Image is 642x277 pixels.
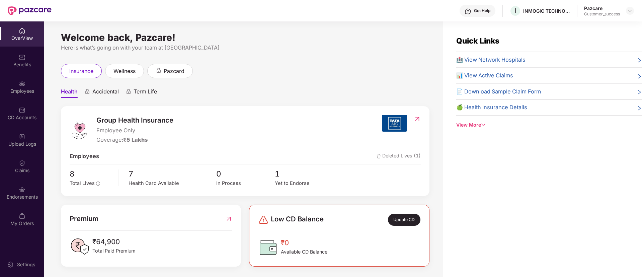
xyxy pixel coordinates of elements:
span: ₹5 Lakhs [123,136,148,143]
img: insurerIcon [382,115,407,132]
span: Total Lives [70,180,95,186]
div: INMOGIC TECHNOLOGIES PRIVATE LIMITED [523,8,570,14]
span: Employees [70,152,99,161]
img: svg+xml;base64,PHN2ZyBpZD0iRW5kb3JzZW1lbnRzIiB4bWxucz0iaHR0cDovL3d3dy53My5vcmcvMjAwMC9zdmciIHdpZH... [19,186,25,193]
span: Quick Links [456,36,499,45]
span: 7 [129,168,216,180]
span: down [481,123,486,127]
span: 🍏 Health Insurance Details [456,103,527,112]
span: Group Health Insurance [96,115,173,126]
span: Available CD Balance [281,248,327,256]
div: animation [84,89,90,95]
span: Low CD Balance [271,214,324,226]
span: info-circle [96,182,100,186]
img: New Pazcare Logo [8,6,52,15]
div: Pazcare [584,5,620,11]
div: In Process [216,180,275,187]
img: svg+xml;base64,PHN2ZyBpZD0iRHJvcGRvd24tMzJ4MzIiIHhtbG5zPSJodHRwOi8vd3d3LnczLm9yZy8yMDAwL3N2ZyIgd2... [627,8,633,13]
div: animation [126,89,132,95]
span: 1 [275,168,333,180]
span: 0 [216,168,275,180]
img: svg+xml;base64,PHN2ZyBpZD0iRW1wbG95ZWVzIiB4bWxucz0iaHR0cDovL3d3dy53My5vcmcvMjAwMC9zdmciIHdpZHRoPS... [19,80,25,87]
img: logo [70,120,90,140]
img: svg+xml;base64,PHN2ZyBpZD0iVXBsb2FkX0xvZ3MiIGRhdGEtbmFtZT0iVXBsb2FkIExvZ3MiIHhtbG5zPSJodHRwOi8vd3... [19,133,25,140]
img: deleteIcon [377,154,381,158]
span: insurance [69,67,93,75]
span: pazcard [164,67,184,75]
span: right [637,105,642,112]
span: Deleted Lives (1) [377,152,421,161]
span: Health [61,88,78,98]
img: svg+xml;base64,PHN2ZyBpZD0iU2V0dGluZy0yMHgyMCIgeG1sbnM9Imh0dHA6Ly93d3cudzMub3JnLzIwMDAvc3ZnIiB3aW... [7,261,14,268]
img: RedirectIcon [225,213,232,224]
span: right [637,57,642,64]
img: svg+xml;base64,PHN2ZyBpZD0iSGVscC0zMngzMiIgeG1sbnM9Imh0dHA6Ly93d3cudzMub3JnLzIwMDAvc3ZnIiB3aWR0aD... [465,8,471,15]
img: RedirectIcon [414,116,421,122]
span: wellness [113,67,136,75]
span: Premium [70,213,98,224]
span: 📊 View Active Claims [456,71,513,80]
span: Accidental [92,88,119,98]
span: I [514,7,516,15]
span: ₹0 [281,237,327,248]
img: svg+xml;base64,PHN2ZyBpZD0iTXlfT3JkZXJzIiBkYXRhLW5hbWU9Ik15IE9yZGVycyIgeG1sbnM9Imh0dHA6Ly93d3cudz... [19,213,25,219]
div: Get Help [474,8,490,13]
div: animation [156,68,162,74]
span: right [637,89,642,96]
span: right [637,73,642,80]
img: PaidPremiumIcon [70,236,90,257]
img: svg+xml;base64,PHN2ZyBpZD0iQ2xhaW0iIHhtbG5zPSJodHRwOi8vd3d3LnczLm9yZy8yMDAwL3N2ZyIgd2lkdGg9IjIwIi... [19,160,25,166]
div: Health Card Available [129,180,216,187]
span: 📄 Download Sample Claim Form [456,87,541,96]
img: svg+xml;base64,PHN2ZyBpZD0iQ0RfQWNjb3VudHMiIGRhdGEtbmFtZT0iQ0QgQWNjb3VudHMiIHhtbG5zPSJodHRwOi8vd3... [19,107,25,114]
span: ₹64,900 [92,236,136,247]
span: 8 [70,168,113,180]
span: Term Life [134,88,157,98]
div: Coverage: [96,136,173,144]
div: Update CD [388,214,420,226]
img: CDBalanceIcon [258,237,278,258]
div: View More [456,121,642,129]
div: Here is what’s going on with your team at [GEOGRAPHIC_DATA] [61,44,429,52]
img: svg+xml;base64,PHN2ZyBpZD0iQmVuZWZpdHMiIHhtbG5zPSJodHRwOi8vd3d3LnczLm9yZy8yMDAwL3N2ZyIgd2lkdGg9Ij... [19,54,25,61]
div: Welcome back, Pazcare! [61,35,429,40]
div: Customer_success [584,11,620,17]
div: Settings [15,261,37,268]
span: Employee Only [96,126,173,135]
img: svg+xml;base64,PHN2ZyBpZD0iSG9tZSIgeG1sbnM9Imh0dHA6Ly93d3cudzMub3JnLzIwMDAvc3ZnIiB3aWR0aD0iMjAiIG... [19,27,25,34]
span: Total Paid Premium [92,247,136,255]
img: svg+xml;base64,PHN2ZyBpZD0iRGFuZ2VyLTMyeDMyIiB4bWxucz0iaHR0cDovL3d3dy53My5vcmcvMjAwMC9zdmciIHdpZH... [258,214,269,225]
div: Yet to Endorse [275,180,333,187]
span: 🏥 View Network Hospitals [456,56,526,64]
